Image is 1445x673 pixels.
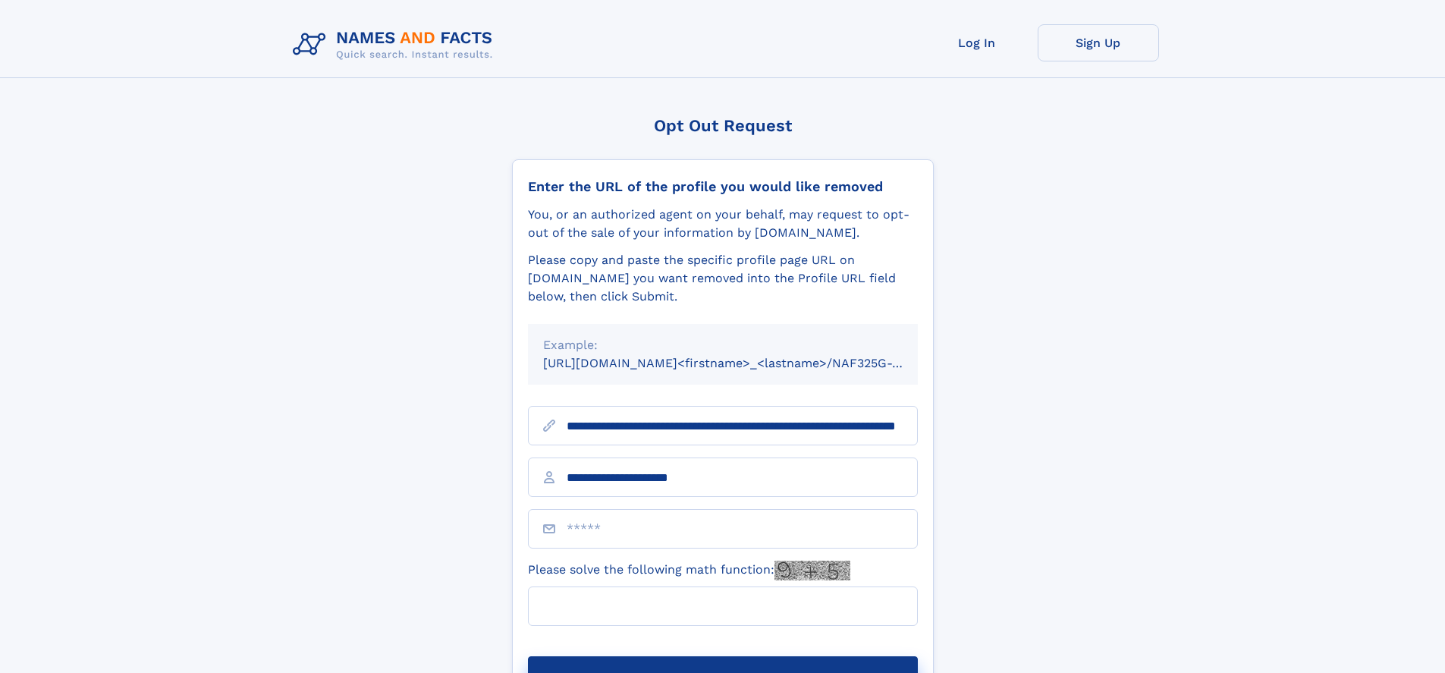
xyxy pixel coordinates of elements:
[528,561,850,580] label: Please solve the following math function:
[528,178,918,195] div: Enter the URL of the profile you would like removed
[528,206,918,242] div: You, or an authorized agent on your behalf, may request to opt-out of the sale of your informatio...
[287,24,505,65] img: Logo Names and Facts
[1038,24,1159,61] a: Sign Up
[543,356,947,370] small: [URL][DOMAIN_NAME]<firstname>_<lastname>/NAF325G-xxxxxxxx
[916,24,1038,61] a: Log In
[528,251,918,306] div: Please copy and paste the specific profile page URL on [DOMAIN_NAME] you want removed into the Pr...
[512,116,934,135] div: Opt Out Request
[543,336,903,354] div: Example:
